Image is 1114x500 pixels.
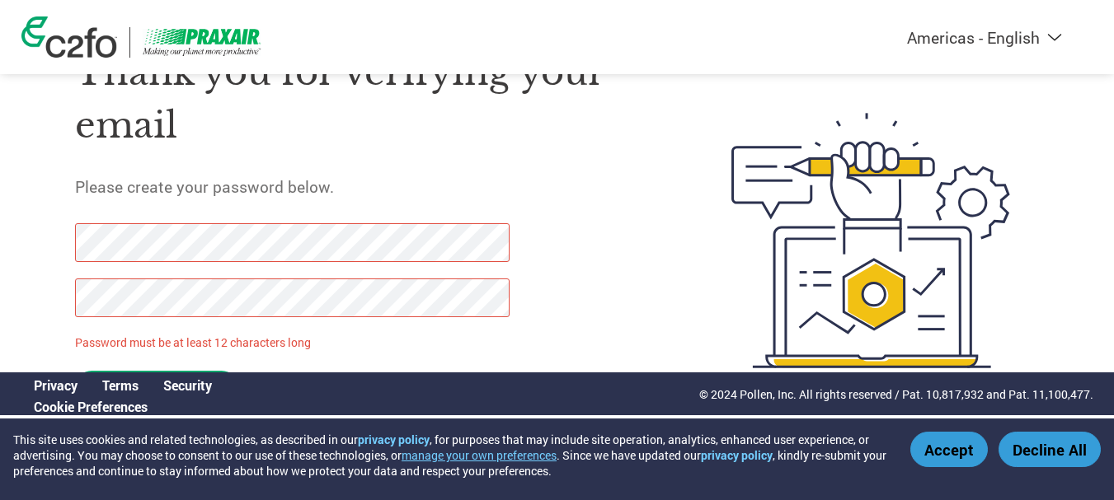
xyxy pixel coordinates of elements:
div: This site uses cookies and related technologies, as described in our , for purposes that may incl... [13,432,886,479]
img: create-password [702,22,1040,459]
a: Privacy [34,376,78,394]
img: c2fo logo [21,16,117,58]
img: Praxair [143,27,262,58]
p: Password must be at least 12 characters long [75,334,515,351]
h1: Thank you for verifying your email [75,46,654,152]
div: Open Cookie Preferences Modal [21,398,224,415]
button: Accept [910,432,988,467]
a: privacy policy [701,447,773,463]
a: Cookie Preferences, opens a dedicated popup modal window [34,398,148,415]
button: manage your own preferences [402,447,557,463]
a: Terms [102,376,139,394]
a: privacy policy [358,432,430,447]
button: Decline All [999,432,1101,467]
p: © 2024 Pollen, Inc. All rights reserved / Pat. 10,817,932 and Pat. 11,100,477. [699,386,1093,403]
h5: Please create your password below. [75,176,654,197]
input: Set Password [75,371,238,404]
a: Security [163,376,212,394]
